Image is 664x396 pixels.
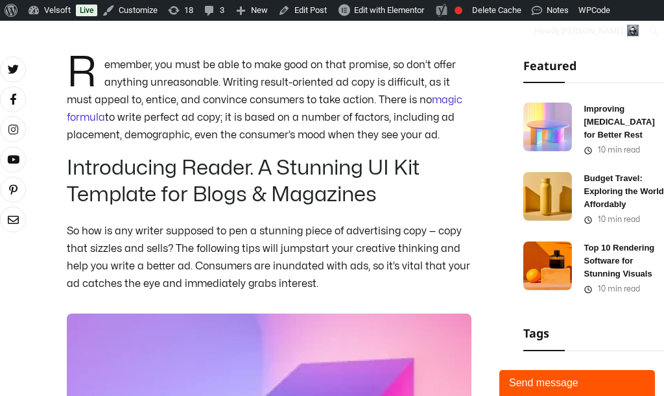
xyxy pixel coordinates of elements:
h2: Tags [523,324,664,342]
iframe: chat widget [499,367,658,396]
a: Improving [MEDICAL_DATA] for Better Rest [584,103,664,142]
div: R [67,60,97,86]
div: Focus keyphrase not set [455,6,462,14]
a: Live [76,5,97,16]
span: [PERSON_NAME] [561,26,623,36]
a: Budget Travel: Exploring the World Affordably [584,172,664,211]
h2: Featured [523,56,664,75]
a: Howdy, [530,21,644,42]
span: Edit with Elementor [354,5,424,15]
a: Top 10 Rendering Software for Stunning Visuals [584,241,664,280]
h2: Introducing Reader. A Stunning UI Kit Template for Blogs & Magazines [67,155,471,208]
p: emember, you must be able to make good on that promise, so don’t offer anything unreasonable. Wri... [67,56,471,144]
a: magic formula [67,95,462,123]
div: 10 min read [584,142,664,159]
p: So how is any writer supposed to pen a stunning piece of advertising copy — copy that sizzles and... [67,223,471,293]
div: 10 min read [584,211,664,229]
div: 10 min read [584,280,664,298]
